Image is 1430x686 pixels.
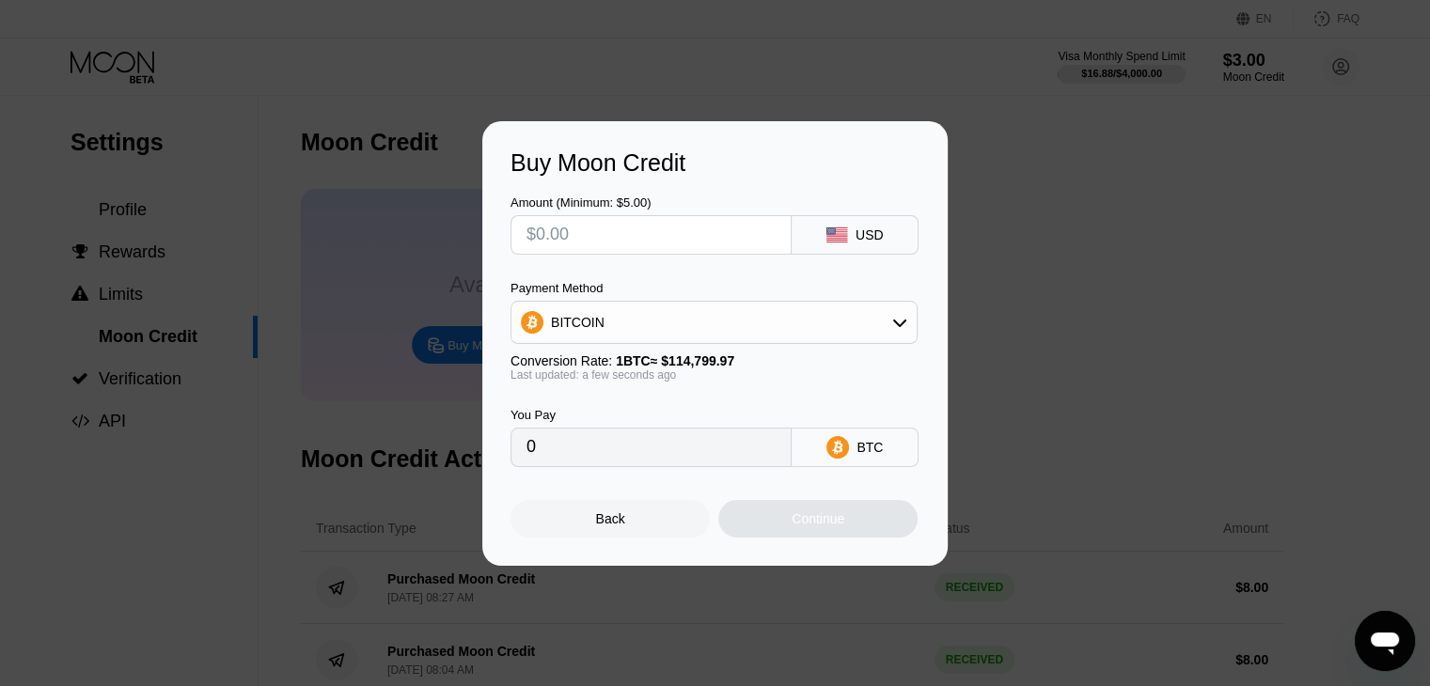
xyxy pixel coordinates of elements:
div: USD [856,227,884,242]
div: Last updated: a few seconds ago [511,368,918,382]
div: Buy Moon Credit [511,149,919,177]
span: 1 BTC ≈ $114,799.97 [616,353,734,368]
div: BITCOIN [511,304,917,341]
div: Payment Method [511,281,918,295]
iframe: Button to launch messaging window [1355,611,1415,671]
div: Back [511,500,710,538]
div: BITCOIN [551,315,605,330]
div: BTC [856,440,883,455]
input: $0.00 [526,216,776,254]
div: You Pay [511,408,792,422]
div: Conversion Rate: [511,353,918,368]
div: Back [596,511,625,526]
div: Amount (Minimum: $5.00) [511,195,792,210]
